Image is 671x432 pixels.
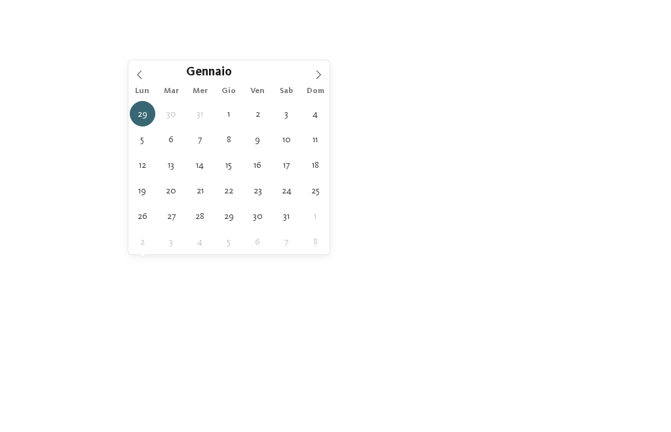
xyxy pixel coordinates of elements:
span: Febbraio 7, 2026 [274,229,299,254]
span: Dicembre 29, 2025 [130,101,155,127]
a: [GEOGRAPHIC_DATA] [372,146,470,157]
span: Gennaio 6, 2026 [159,127,184,152]
span: Dom [301,87,330,96]
span: Mar [157,87,185,96]
span: Menu [638,24,659,35]
span: Febbraio 3, 2026 [159,229,184,254]
span: Gennaio 18, 2026 [303,152,328,178]
span: Gli esperti delle vacanze nella natura dai momenti indimenticabili [132,104,539,118]
span: Gennaio 16, 2026 [245,152,271,178]
span: Familienhotels Südtirol – dalle famiglie per le famiglie [87,78,585,103]
span: Gennaio 20, 2026 [159,178,184,203]
span: Febbraio 6, 2026 [245,229,271,254]
span: Gennaio [186,67,232,79]
span: Ai vostri hotel preferiti [278,218,393,229]
input: Year [232,65,275,79]
span: Gennaio 21, 2026 [187,178,213,203]
span: Gennaio 10, 2026 [274,127,299,152]
span: Gennaio 7, 2026 [187,127,213,152]
p: I si differenziano l’uno dall’altro ma tutti garantiscono gli stessi . Trovate l’hotel per famigl... [26,129,645,159]
span: Gennaio 1, 2026 [216,101,242,127]
span: Gennaio 9, 2026 [245,127,271,152]
span: Febbraio 8, 2026 [303,229,328,254]
span: Gennaio 22, 2026 [216,178,242,203]
span: Gennaio 29, 2026 [216,203,242,229]
span: Gennaio 2, 2026 [245,101,271,127]
img: Familienhotels Südtirol [605,13,671,46]
span: Gennaio 27, 2026 [159,203,184,229]
span: Gennaio 30, 2026 [245,203,271,229]
span: Febbraio 2, 2026 [130,229,155,254]
a: criteri di qualità [370,131,436,142]
span: Dicembre 31, 2025 [187,101,213,127]
span: Gennaio 31, 2026 [274,203,299,229]
span: Ven [243,87,272,96]
span: Gennaio 3, 2026 [274,101,299,127]
span: Gennaio 19, 2026 [130,178,155,203]
span: Gennaio 15, 2026 [216,152,242,178]
span: / [631,304,635,317]
span: Febbraio 4, 2026 [187,229,213,254]
span: Gennaio 13, 2026 [159,152,184,178]
span: Gio [214,87,243,96]
span: Regione [242,264,304,273]
span: Febbraio 5, 2026 [216,229,242,254]
span: Gennaio 26, 2026 [130,203,155,229]
span: Gennaio 28, 2026 [187,203,213,229]
span: Gennaio 8, 2026 [216,127,242,152]
span: 27 [635,304,645,317]
span: Gennaio 14, 2026 [187,152,213,178]
span: [DATE] [145,264,206,273]
span: filtra [581,264,607,273]
span: Gennaio 23, 2026 [245,178,271,203]
span: Gennaio 17, 2026 [274,152,299,178]
span: I miei desideri [341,264,402,273]
span: Gennaio 24, 2026 [274,178,299,203]
span: 27 [621,304,631,317]
span: Febbraio 1, 2026 [303,203,328,229]
span: Mer [185,87,214,96]
span: Sab [272,87,301,96]
span: Gennaio 11, 2026 [303,127,328,152]
span: [DATE] [47,264,108,273]
a: Familienhotels [39,131,101,142]
span: Gennaio 12, 2026 [130,152,155,178]
span: Gennaio 25, 2026 [303,178,328,203]
span: Gennaio 4, 2026 [303,101,328,127]
span: Dicembre 30, 2025 [159,101,184,127]
span: Lun [128,87,157,96]
span: Family Experiences [438,264,500,273]
span: [PERSON_NAME] ora senza impegno! [206,197,465,216]
span: Gennaio 5, 2026 [130,127,155,152]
